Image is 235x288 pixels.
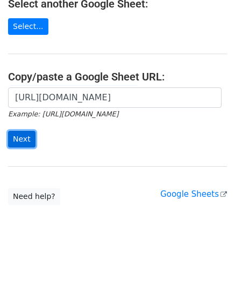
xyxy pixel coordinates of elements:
[8,188,60,205] a: Need help?
[8,70,227,83] h4: Copy/paste a Google Sheet URL:
[8,131,35,147] input: Next
[8,110,118,118] small: Example: [URL][DOMAIN_NAME]
[181,237,235,288] div: Widget de chat
[8,18,48,35] a: Select...
[160,189,227,199] a: Google Sheets
[181,237,235,288] iframe: Chat Widget
[8,87,222,108] input: Paste your Google Sheet URL here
